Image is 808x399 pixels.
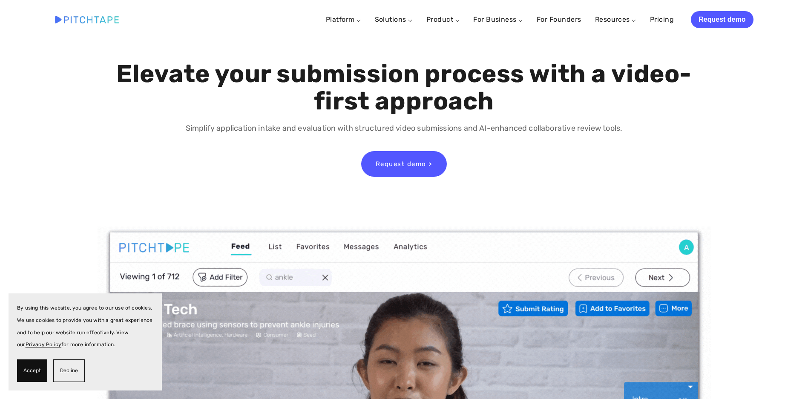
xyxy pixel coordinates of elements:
[326,15,361,23] a: Platform ⌵
[473,15,523,23] a: For Business ⌵
[114,60,694,115] h1: Elevate your submission process with a video-first approach
[9,293,162,390] section: Cookie banner
[17,302,153,351] p: By using this website, you agree to our use of cookies. We use cookies to provide you with a grea...
[375,15,413,23] a: Solutions ⌵
[114,122,694,135] p: Simplify application intake and evaluation with structured video submissions and AI-enhanced coll...
[691,11,753,28] a: Request demo
[361,151,447,177] a: Request demo >
[23,365,41,377] span: Accept
[765,358,808,399] iframe: Chat Widget
[17,359,47,382] button: Accept
[595,15,636,23] a: Resources ⌵
[60,365,78,377] span: Decline
[26,342,62,347] a: Privacy Policy
[53,359,85,382] button: Decline
[426,15,460,23] a: Product ⌵
[55,16,119,23] img: Pitchtape | Video Submission Management Software
[650,12,674,27] a: Pricing
[537,12,581,27] a: For Founders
